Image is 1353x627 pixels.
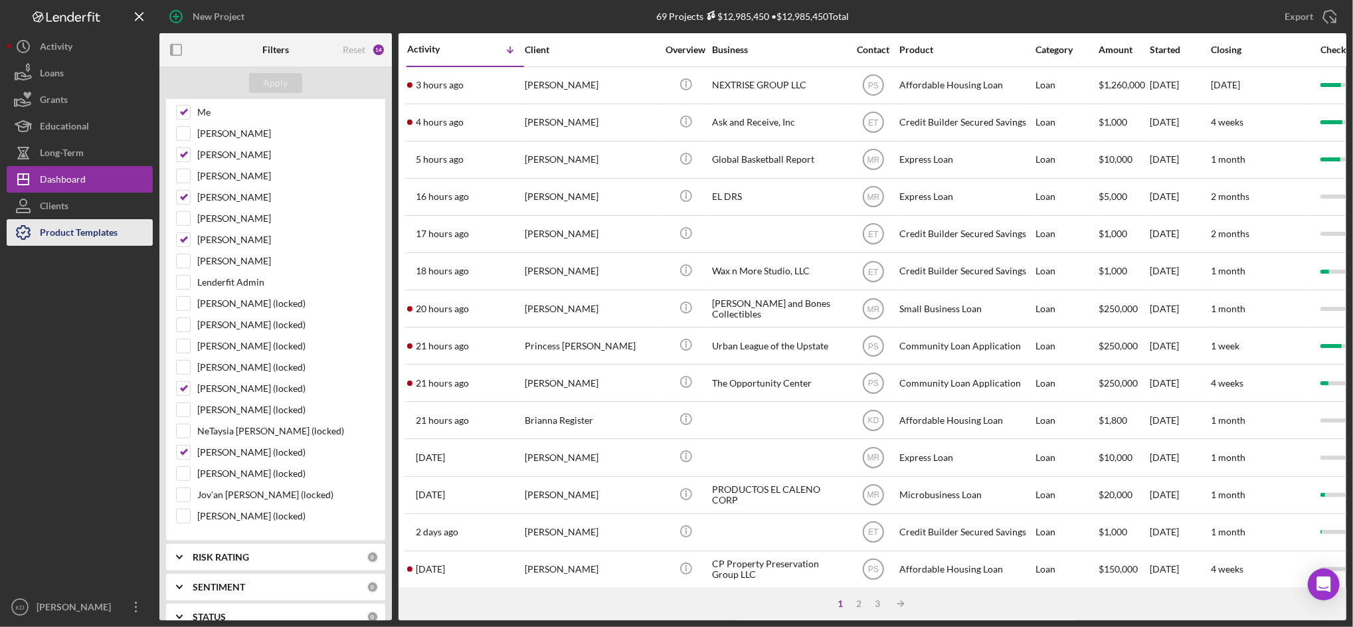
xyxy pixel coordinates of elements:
[1099,228,1127,239] span: $1,000
[416,527,458,537] time: 2025-10-12 14:53
[197,212,375,225] label: [PERSON_NAME]
[1036,291,1097,326] div: Loan
[262,45,289,55] b: Filters
[372,43,385,56] div: 14
[1150,45,1210,55] div: Started
[7,86,153,113] button: Grants
[15,604,24,611] text: KD
[343,45,365,55] div: Reset
[712,45,845,55] div: Business
[197,148,375,161] label: [PERSON_NAME]
[1036,440,1097,475] div: Loan
[1150,552,1210,587] div: [DATE]
[416,452,445,463] time: 2025-10-13 15:25
[525,179,658,215] div: [PERSON_NAME]
[1308,569,1340,600] div: Open Intercom Messenger
[1150,403,1210,438] div: [DATE]
[197,297,375,310] label: [PERSON_NAME] (locked)
[712,254,845,289] div: Wax n More Studio, LLC
[525,45,658,55] div: Client
[367,581,379,593] div: 0
[1211,489,1245,500] time: 1 month
[7,60,153,86] button: Loans
[7,113,153,139] a: Educational
[712,478,845,513] div: PRODUCTOS EL CALENO CORP
[525,515,658,550] div: [PERSON_NAME]
[899,217,1032,252] div: Credit Builder Secured Savings
[416,304,469,314] time: 2025-10-13 21:10
[197,339,375,353] label: [PERSON_NAME] (locked)
[416,117,464,128] time: 2025-10-14 13:15
[407,44,466,54] div: Activity
[868,230,879,239] text: ET
[416,191,469,202] time: 2025-10-14 01:39
[899,105,1032,140] div: Credit Builder Secured Savings
[525,254,658,289] div: [PERSON_NAME]
[7,139,153,166] button: Long-Term
[525,403,658,438] div: Brianna Register
[416,415,469,426] time: 2025-10-13 20:04
[7,193,153,219] button: Clients
[1036,105,1097,140] div: Loan
[867,304,879,313] text: MR
[712,142,845,177] div: Global Basketball Report
[867,416,879,425] text: KD
[1150,105,1210,140] div: [DATE]
[1211,526,1245,537] time: 1 month
[197,382,375,395] label: [PERSON_NAME] (locked)
[1099,105,1148,140] div: $1,000
[1099,303,1138,314] span: $250,000
[1150,142,1210,177] div: [DATE]
[197,127,375,140] label: [PERSON_NAME]
[1211,79,1240,90] time: [DATE]
[416,564,445,575] time: 2025-10-09 17:56
[1211,340,1239,351] time: 1 week
[416,154,464,165] time: 2025-10-14 12:22
[416,266,469,276] time: 2025-10-13 23:33
[416,378,469,389] time: 2025-10-13 20:09
[657,11,850,22] div: 69 Projects • $12,985,450 Total
[899,328,1032,363] div: Community Loan Application
[899,68,1032,103] div: Affordable Housing Loan
[867,155,879,165] text: MR
[1036,515,1097,550] div: Loan
[40,86,68,116] div: Grants
[40,219,118,249] div: Product Templates
[197,276,375,289] label: Lenderfit Admin
[197,254,375,268] label: [PERSON_NAME]
[1099,489,1132,500] span: $20,000
[1099,153,1132,165] span: $10,000
[40,166,86,196] div: Dashboard
[1150,68,1210,103] div: [DATE]
[704,11,770,22] div: $12,985,450
[1099,563,1138,575] span: $150,000
[7,219,153,246] button: Product Templates
[197,233,375,246] label: [PERSON_NAME]
[1211,303,1245,314] time: 1 month
[1211,452,1245,463] time: 1 month
[899,403,1032,438] div: Affordable Housing Loan
[1099,414,1127,426] span: $1,800
[33,594,120,624] div: [PERSON_NAME]
[197,403,375,416] label: [PERSON_NAME] (locked)
[197,509,375,523] label: [PERSON_NAME] (locked)
[1150,515,1210,550] div: [DATE]
[1099,191,1127,202] span: $5,000
[7,594,153,620] button: KD[PERSON_NAME]
[193,612,226,622] b: STATUS
[416,341,469,351] time: 2025-10-13 20:37
[712,365,845,401] div: The Opportunity Center
[367,551,379,563] div: 0
[832,598,850,609] div: 1
[867,565,878,575] text: PS
[867,491,879,500] text: MR
[1099,265,1127,276] span: $1,000
[899,478,1032,513] div: Microbusiness Loan
[868,118,879,128] text: ET
[249,73,302,93] button: Apply
[899,179,1032,215] div: Express Loan
[416,80,464,90] time: 2025-10-14 14:23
